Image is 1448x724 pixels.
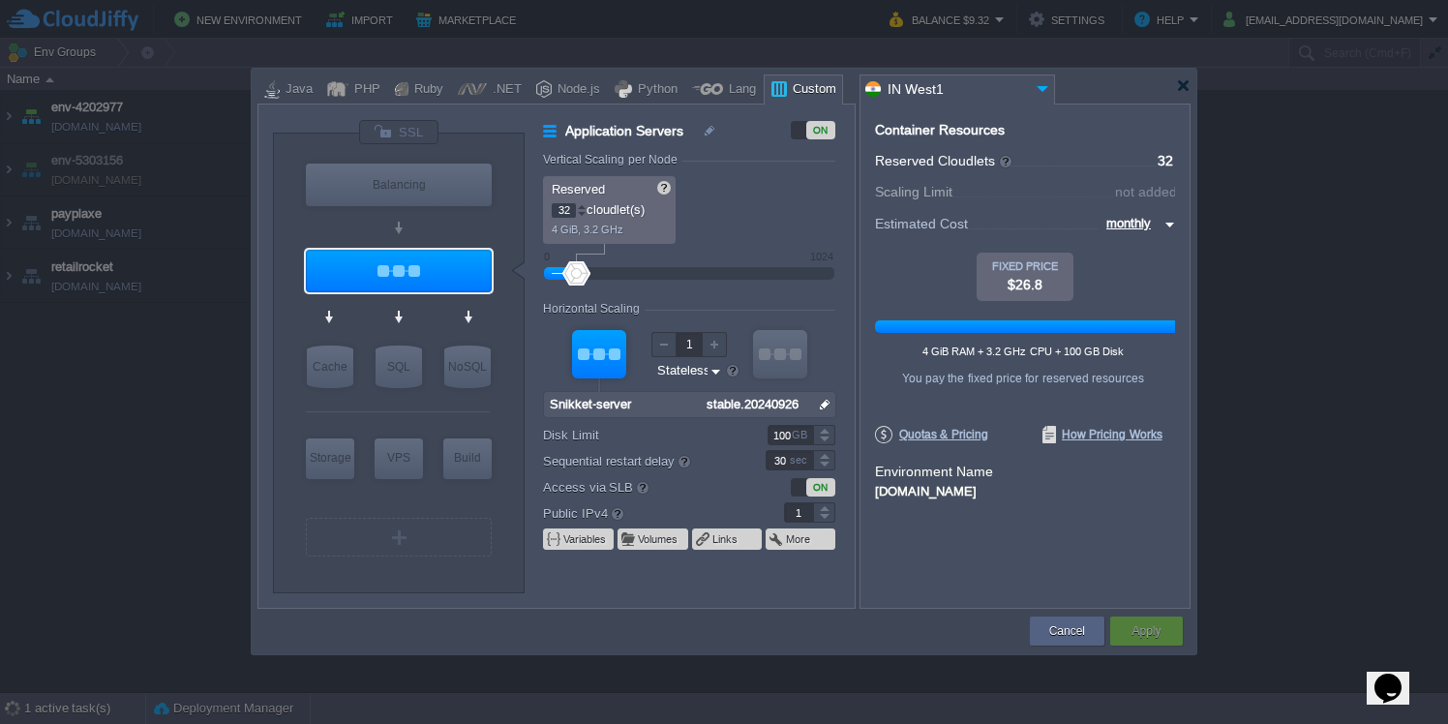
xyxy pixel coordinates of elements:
label: Public IPv4 [543,502,739,524]
label: Sequential restart delay [543,450,739,471]
div: 1024 [810,251,833,262]
span: 32 [1158,153,1173,168]
div: not added [1115,185,1177,198]
div: Create New Layer [306,518,492,557]
span: $26.8 [1008,277,1042,292]
div: Load Balancer [306,164,492,206]
div: SQL Databases [376,346,422,388]
button: Links [712,531,739,547]
div: ON [806,478,835,497]
div: Python [632,75,678,105]
div: Lang [723,75,756,105]
button: Variables [563,531,608,547]
div: Elastic VPS [375,438,423,479]
div: sec [790,451,811,469]
label: Access via SLB [543,476,739,498]
div: SQL [376,346,422,388]
button: Cancel [1049,621,1085,641]
span: Scaling Limit [875,184,952,199]
div: PHP [348,75,380,105]
div: Ruby [408,75,443,105]
div: Node.js [552,75,600,105]
button: Apply [1131,621,1161,641]
div: NoSQL [444,346,491,388]
label: Disk Limit [543,425,739,445]
span: How Pricing Works [1042,426,1162,443]
iframe: chat widget [1367,647,1429,705]
div: VPS [375,438,423,477]
div: Storage [306,438,354,477]
div: Application Servers [306,250,492,292]
span: 4 GiB, 3.2 GHz [552,224,623,235]
div: 4 GiB RAM + 3.2 GHz CPU + 100 GB Disk [874,346,1172,357]
div: 0 [544,251,550,262]
button: More [786,531,812,547]
div: GB [792,426,811,444]
div: NoSQL Databases [444,346,491,388]
div: Balancing [306,164,492,206]
div: Storage Containers [306,438,354,479]
p: cloudlet(s) [552,197,669,218]
div: ON [806,121,835,139]
div: Custom [787,75,836,105]
div: Java [280,75,313,105]
span: Quotas & Pricing [875,426,988,443]
span: Reserved [552,182,605,196]
div: Container Resources [875,123,1005,137]
div: .NET [487,75,522,105]
span: Estimated Cost [875,213,968,234]
span: Reserved Cloudlets [875,153,1013,168]
div: Build Node [443,438,492,479]
label: Environment Name [875,464,993,479]
div: Horizontal Scaling [543,302,645,316]
div: Vertical Scaling per Node [543,153,682,166]
div: Build [443,438,492,477]
div: Cache [307,346,353,388]
div: FIXED PRICE [977,260,1073,272]
button: Volumes [638,531,679,547]
div: [DOMAIN_NAME] [875,481,1175,498]
div: You pay the fixed price for reserved resources [874,372,1172,385]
